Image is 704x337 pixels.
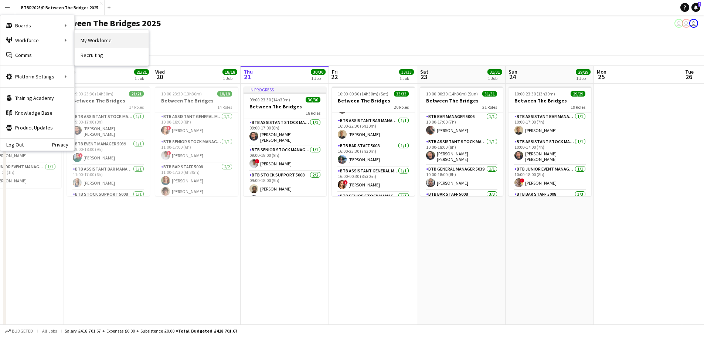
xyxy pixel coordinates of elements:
[576,69,591,75] span: 29/29
[487,69,502,75] span: 31/31
[73,91,113,97] span: 09:00-23:30 (14h30m)
[67,87,150,196] app-job-card: 09:00-23:30 (14h30m)21/21Between The Bridges17 RolesBTB Assistant Stock Manager 50061/109:00-17:0...
[75,33,149,48] a: My Workforce
[509,112,591,138] app-card-role: BTB Assistant Bar Manager 50061/110:00-17:00 (7h)[PERSON_NAME]
[217,91,232,97] span: 18/18
[332,167,415,192] app-card-role: BTB Assistant General Manager 50061/116:00-00:30 (8h30m)![PERSON_NAME]
[343,180,348,185] span: !
[509,87,591,196] div: 10:00-23:30 (13h30m)29/29Between The Bridges19 RolesBTB Assistant Bar Manager 50061/110:00-17:00 ...
[6,18,161,29] h1: BTBR2025/P Between The Bridges 2025
[332,117,415,142] app-card-role: BTB Assistant Bar Manager 50061/116:00-22:30 (6h30m)[PERSON_NAME]
[514,91,555,97] span: 10:00-23:30 (13h30m)
[78,153,83,158] span: !
[597,68,606,75] span: Mon
[576,75,590,81] div: 1 Job
[332,87,415,196] app-job-card: 10:00-00:30 (14h30m) (Sat)33/33Between The Bridges20 Roles[PERSON_NAME]BTB Bar Staff 50081/114:00...
[223,75,237,81] div: 1 Job
[482,91,497,97] span: 31/31
[420,165,503,190] app-card-role: BTB General Manager 50391/110:00-18:00 (8h)[PERSON_NAME]
[509,138,591,165] app-card-role: BTB Assistant Stock Manager 50061/110:00-17:00 (7h)[PERSON_NAME] [PERSON_NAME]
[394,104,409,110] span: 20 Roles
[420,190,503,237] app-card-role: BTB Bar Staff 50083/3
[419,73,428,81] span: 23
[4,327,34,335] button: Budgeted
[155,138,238,163] app-card-role: BTB Senior Stock Manager 50061/111:00-17:00 (6h)![PERSON_NAME]
[698,2,701,7] span: 2
[0,91,74,105] a: Training Academy
[244,146,326,171] app-card-role: BTB Senior Stock Manager 50061/109:00-18:00 (9h)![PERSON_NAME]
[509,190,591,237] app-card-role: BTB Bar Staff 50083/3
[482,104,497,110] span: 21 Roles
[685,68,694,75] span: Tue
[691,3,700,12] a: 2
[596,73,606,81] span: 25
[507,73,517,81] span: 24
[244,87,326,196] app-job-card: In progress09:00-23:30 (14h30m)30/30Between The Bridges18 RolesBTB Assistant Stock Manager 50061/...
[67,97,150,104] h3: Between The Bridges
[52,142,74,148] a: Privacy
[332,142,415,167] app-card-role: BTB Bar Staff 50081/116:00-23:30 (7h30m)[PERSON_NAME]
[571,104,585,110] span: 19 Roles
[509,68,517,75] span: Sun
[0,48,74,63] a: Comms
[67,165,150,190] app-card-role: BTB Assistant Bar Manager 50061/111:00-17:00 (6h)[PERSON_NAME]
[0,120,74,135] a: Product Updates
[426,91,478,97] span: 10:00-00:30 (14h30m) (Sun)
[155,87,238,196] app-job-card: 10:00-23:30 (13h30m)18/18Between The Bridges14 RolesBTB Assistant General Manager 50061/110:00-18...
[129,104,144,110] span: 17 Roles
[674,19,683,28] app-user-avatar: Amy Cane
[399,75,414,81] div: 1 Job
[509,165,591,190] app-card-role: BTB Junior Event Manager 50391/110:00-18:00 (8h)![PERSON_NAME]
[75,48,149,63] a: Recruiting
[155,97,238,104] h3: Between The Bridges
[67,190,150,215] app-card-role: BTB Stock support 50081/1
[488,75,502,81] div: 1 Job
[65,328,237,334] div: Salary £418 701.67 + Expenses £0.00 + Subsistence £0.00 =
[129,91,144,97] span: 21/21
[0,69,74,84] div: Platform Settings
[0,18,74,33] div: Boards
[155,68,165,75] span: Wed
[67,140,150,165] app-card-role: BTB Event Manager 50391/109:00-18:00 (9h)![PERSON_NAME]
[161,91,202,97] span: 10:00-23:30 (13h30m)
[167,126,171,130] span: !
[420,87,503,196] app-job-card: 10:00-00:30 (14h30m) (Sun)31/31Between The Bridges21 RolesBTB Bar Manager 50061/110:00-17:00 (7h)...
[154,73,165,81] span: 20
[249,97,290,102] span: 09:00-23:30 (14h30m)
[332,192,415,217] app-card-role: BTB Senior Stock Manager 50061/1
[311,75,325,81] div: 1 Job
[306,110,320,116] span: 18 Roles
[155,163,238,199] app-card-role: BTB Bar Staff 50082/211:00-17:30 (6h30m)[PERSON_NAME][PERSON_NAME]
[331,73,338,81] span: 22
[242,73,253,81] span: 21
[394,91,409,97] span: 33/33
[244,103,326,110] h3: Between The Bridges
[255,159,259,164] span: !
[0,105,74,120] a: Knowledge Base
[222,69,237,75] span: 18/18
[134,69,149,75] span: 21/21
[399,69,414,75] span: 33/33
[689,19,698,28] app-user-avatar: Amy Cane
[244,118,326,146] app-card-role: BTB Assistant Stock Manager 50061/109:00-17:00 (8h)[PERSON_NAME] [PERSON_NAME]
[682,19,691,28] app-user-avatar: Amy Cane
[244,87,326,92] div: In progress
[41,328,58,334] span: All jobs
[338,91,388,97] span: 10:00-00:30 (14h30m) (Sat)
[520,178,524,183] span: !
[244,171,326,207] app-card-role: BTB Stock support 50082/209:00-18:00 (9h)[PERSON_NAME]
[15,0,105,15] button: BTBR2025/P Between The Bridges 2025
[332,97,415,104] h3: Between The Bridges
[0,33,74,48] div: Workforce
[244,68,253,75] span: Thu
[178,328,237,334] span: Total Budgeted £418 701.67
[571,91,585,97] span: 29/29
[684,73,694,81] span: 26
[420,97,503,104] h3: Between The Bridges
[306,97,320,102] span: 30/30
[12,328,33,334] span: Budgeted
